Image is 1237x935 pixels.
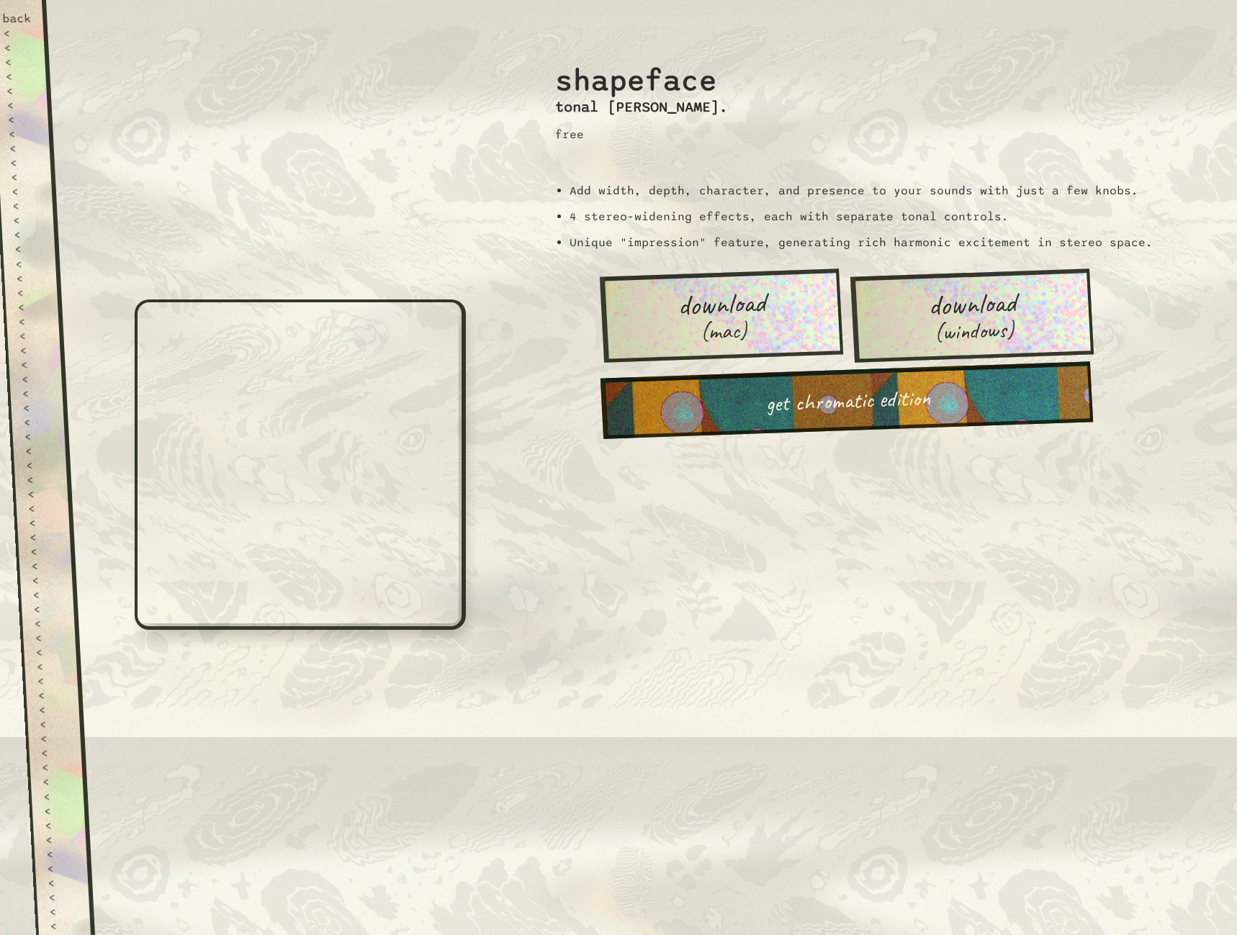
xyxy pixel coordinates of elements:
[19,343,49,357] div: <
[12,199,41,213] div: <
[600,268,843,362] a: download (mac)
[16,271,45,285] div: <
[7,112,37,127] div: <
[41,760,71,774] div: <
[135,299,466,630] iframe: shapeface
[14,242,44,256] div: <
[44,818,73,832] div: <
[570,209,1153,224] li: 4 stereo-widening effects, each with separate tonal controls.
[21,371,50,386] div: <
[9,155,39,170] div: <
[570,235,1153,250] li: Unique "impression" feature, generating rich harmonic excitement in stereo space.
[38,703,68,717] div: <
[10,170,40,184] div: <
[12,213,42,227] div: <
[19,328,48,343] div: <
[20,357,50,371] div: <
[22,386,51,400] div: <
[24,443,54,458] div: <
[50,918,79,933] div: <
[927,287,1017,320] span: download
[34,616,63,631] div: <
[14,227,43,242] div: <
[48,875,77,890] div: <
[27,501,57,515] div: <
[18,314,48,328] div: <
[22,400,52,415] div: <
[600,361,1093,439] a: get chromatic edition
[677,287,766,320] span: download
[42,789,72,803] div: <
[40,731,69,746] div: <
[32,587,62,602] div: <
[30,530,59,544] div: <
[933,317,1015,344] span: (windows)
[36,659,66,674] div: <
[49,904,78,918] div: <
[27,487,56,501] div: <
[11,184,40,199] div: <
[555,127,728,142] p: free
[30,544,60,559] div: <
[37,688,67,703] div: <
[2,12,32,26] div: back
[24,429,53,443] div: <
[37,674,66,688] div: <
[17,285,46,299] div: <
[6,98,36,112] div: <
[23,415,53,429] div: <
[3,26,32,40] div: <
[555,99,728,116] h3: tonal [PERSON_NAME].
[570,184,1153,198] li: Add width, depth, character, and presence to your sounds with just a few knobs.
[43,803,73,818] div: <
[33,602,63,616] div: <
[25,458,55,472] div: <
[39,717,68,731] div: <
[6,83,35,98] div: <
[850,268,1094,362] a: download (windows)
[31,559,60,573] div: <
[32,573,61,587] div: <
[28,515,58,530] div: <
[45,832,75,846] div: <
[15,256,45,271] div: <
[4,40,33,55] div: <
[35,645,65,659] div: <
[48,890,78,904] div: <
[555,47,728,99] h2: shapeface
[40,746,70,760] div: <
[4,55,34,69] div: <
[699,318,747,344] span: (mac)
[47,861,76,875] div: <
[8,127,37,141] div: <
[26,472,55,487] div: <
[35,631,64,645] div: <
[5,69,35,83] div: <
[46,846,76,861] div: <
[42,774,71,789] div: <
[9,141,38,155] div: <
[17,299,47,314] div: <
